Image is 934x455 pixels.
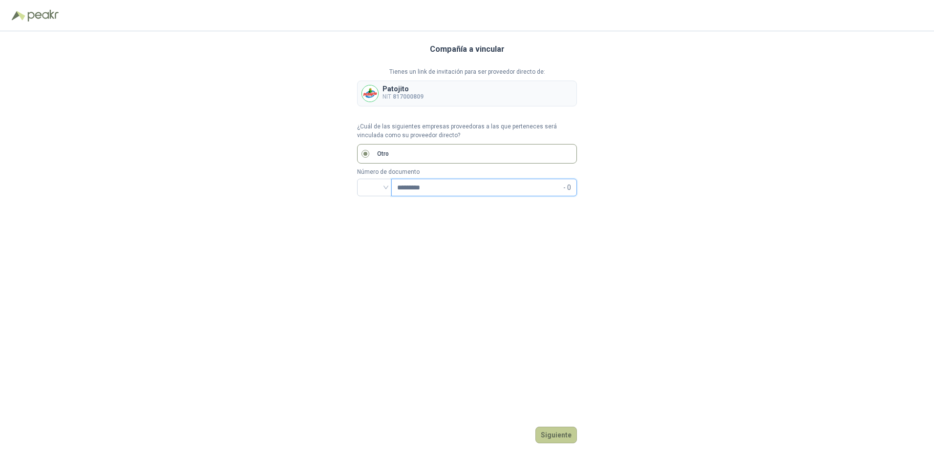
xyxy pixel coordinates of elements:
[393,93,424,100] b: 817000809
[362,85,378,102] img: Company Logo
[12,11,25,21] img: Logo
[535,427,577,443] button: Siguiente
[377,149,389,159] p: Otro
[357,167,577,177] p: Número de documento
[563,179,571,196] span: - 0
[27,10,59,21] img: Peakr
[382,92,424,102] p: NIT
[382,85,424,92] p: Patojito
[430,43,505,56] h3: Compañía a vincular
[357,122,577,141] p: ¿Cuál de las siguientes empresas proveedoras a las que perteneces será vinculada como su proveedo...
[357,67,577,77] p: Tienes un link de invitación para ser proveedor directo de:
